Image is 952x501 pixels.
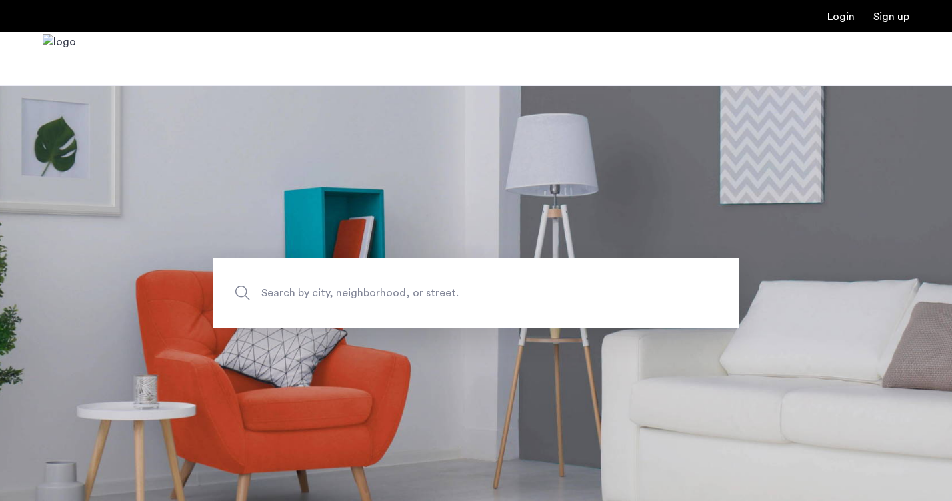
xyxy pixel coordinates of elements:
span: Search by city, neighborhood, or street. [261,284,629,302]
img: logo [43,34,76,84]
a: Registration [873,11,909,22]
a: Login [827,11,855,22]
a: Cazamio Logo [43,34,76,84]
input: Apartment Search [213,258,739,328]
